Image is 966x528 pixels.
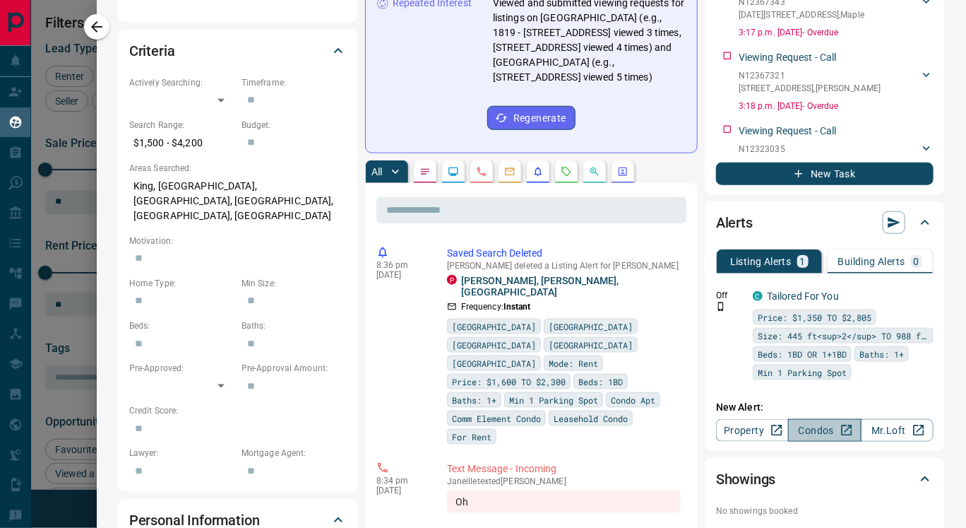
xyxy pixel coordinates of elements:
[716,289,744,302] p: Off
[739,66,934,98] div: N12367321[STREET_ADDRESS],[PERSON_NAME]
[371,167,383,177] p: All
[716,400,934,415] p: New Alert:
[241,119,347,131] p: Budget:
[716,462,934,496] div: Showings
[487,106,576,130] button: Regenerate
[447,462,681,476] p: Text Message - Incoming
[739,8,864,21] p: [DATE][STREET_ADDRESS] , Maple
[476,166,487,177] svg: Calls
[376,260,426,270] p: 8:36 pm
[461,275,681,298] a: [PERSON_NAME], [PERSON_NAME], [GEOGRAPHIC_DATA]
[447,261,681,271] p: [PERSON_NAME] deleted a Listing Alert for [PERSON_NAME]
[452,430,491,444] span: For Rent
[589,166,600,177] svg: Opportunities
[739,82,881,95] p: [STREET_ADDRESS] , [PERSON_NAME]
[758,365,847,380] span: Min 1 Parking Spot
[716,302,726,312] svg: Push Notification Only
[561,166,572,177] svg: Requests
[129,175,347,228] p: King, [GEOGRAPHIC_DATA], [GEOGRAPHIC_DATA], [GEOGRAPHIC_DATA], [GEOGRAPHIC_DATA], [GEOGRAPHIC_DATA]
[452,356,536,370] span: [GEOGRAPHIC_DATA]
[419,166,431,177] svg: Notes
[376,476,426,486] p: 8:34 pm
[730,257,792,266] p: Listing Alerts
[129,277,234,290] p: Home Type:
[739,140,934,171] div: N12323035[STREET_ADDRESS],Maple
[447,246,681,261] p: Saved Search Deleted
[452,375,566,389] span: Price: $1,600 TO $2,300
[509,393,598,407] span: Min 1 Parking Spot
[461,300,531,313] p: Frequency:
[611,393,655,407] span: Condo Apt
[129,319,234,332] p: Beds:
[452,393,496,407] span: Baths: 1+
[129,40,175,62] h2: Criteria
[739,124,837,139] p: Viewing Request - Call
[452,338,536,352] span: [GEOGRAPHIC_DATA]
[838,257,905,266] p: Building Alerts
[788,419,861,442] a: Condos
[767,291,839,302] a: Tailored For You
[447,275,457,285] div: property.ca
[549,319,633,334] span: [GEOGRAPHIC_DATA]
[716,419,789,442] a: Property
[241,277,347,290] p: Min Size:
[452,319,536,334] span: [GEOGRAPHIC_DATA]
[758,347,847,361] span: Beds: 1BD OR 1+1BD
[861,419,934,442] a: Mr.Loft
[758,310,871,324] span: Price: $1,350 TO $2,805
[716,206,934,240] div: Alerts
[554,411,628,426] span: Leasehold Condo
[739,143,840,156] p: N12323035
[716,211,753,234] h2: Alerts
[129,404,347,417] p: Credit Score:
[758,329,929,343] span: Size: 445 ft<sup>2</sup> TO 988 ft<sup>2</sup>
[617,166,628,177] svg: Agent Actions
[129,362,234,375] p: Pre-Approved:
[739,26,934,39] p: 3:17 p.m. [DATE] - Overdue
[549,356,598,370] span: Mode: Rent
[448,166,459,177] svg: Lead Browsing Activity
[739,100,934,112] p: 3:18 p.m. [DATE] - Overdue
[447,491,681,513] div: Oh
[129,162,347,175] p: Areas Searched:
[129,235,347,247] p: Motivation:
[376,270,426,280] p: [DATE]
[549,338,633,352] span: [GEOGRAPHIC_DATA]
[129,119,234,131] p: Search Range:
[129,34,347,68] div: Criteria
[452,411,541,426] span: Comm Element Condo
[504,166,515,177] svg: Emails
[129,131,234,155] p: $1,500 - $4,200
[447,476,681,486] p: Janeille texted [PERSON_NAME]
[241,447,347,459] p: Mortgage Agent:
[376,486,426,495] p: [DATE]
[503,302,531,312] strong: Instant
[532,166,544,177] svg: Listing Alerts
[129,76,234,89] p: Actively Searching:
[129,447,234,459] p: Lawyer:
[241,319,347,332] p: Baths:
[800,257,806,266] p: 1
[716,163,934,185] button: New Task
[859,347,904,361] span: Baths: 1+
[241,76,347,89] p: Timeframe:
[914,257,919,266] p: 0
[753,291,763,301] div: condos.ca
[716,505,934,517] p: No showings booked
[716,468,776,491] h2: Showings
[739,69,881,82] p: N12367321
[739,50,837,65] p: Viewing Request - Call
[241,362,347,375] p: Pre-Approval Amount:
[578,375,623,389] span: Beds: 1BD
